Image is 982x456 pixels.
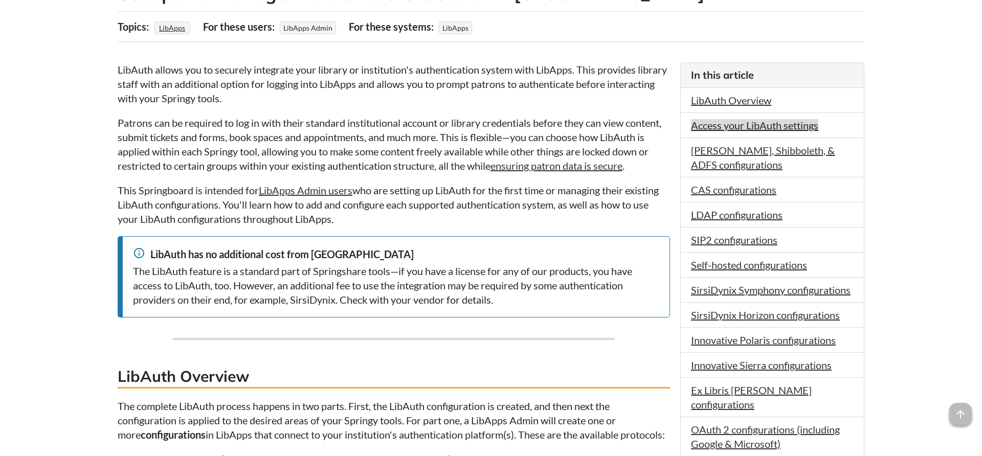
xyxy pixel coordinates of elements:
[691,234,777,246] a: SIP2 configurations
[118,116,670,173] p: Patrons can be required to log in with their standard institutional account or library credential...
[133,247,659,261] div: LibAuth has no additional cost from [GEOGRAPHIC_DATA]
[691,309,840,321] a: SirsiDynix Horizon configurations
[280,21,336,34] span: LibApps Admin
[349,17,436,36] div: For these systems:
[133,247,145,259] span: info
[259,184,352,196] a: LibApps Admin users
[133,264,659,307] div: The LibAuth feature is a standard part of Springshare tools—if you have a license for any of our ...
[691,119,818,131] a: Access your LibAuth settings
[118,183,670,226] p: This Springboard is intended for who are setting up LibAuth for the first time or managing their ...
[691,94,771,106] a: LibAuth Overview
[691,209,783,221] a: LDAP configurations
[141,428,206,441] strong: configurations
[490,159,622,172] a: ensuring patron data is secure
[691,359,832,371] a: Innovative Sierra configurations
[118,62,670,105] p: LibAuth allows you to securely integrate your library or institution's authentication system with...
[691,259,807,271] a: Self-hosted configurations
[691,144,835,171] a: [PERSON_NAME], Shibboleth, & ADFS configurations
[158,20,187,35] a: LibApps
[949,403,972,425] span: arrow_upward
[691,334,836,346] a: Innovative Polaris configurations
[691,68,854,82] h3: In this article
[118,399,670,442] p: The complete LibAuth process happens in two parts. First, the LibAuth configuration is created, a...
[118,366,670,389] h3: LibAuth Overview
[691,384,812,411] a: Ex Libris [PERSON_NAME] configurations
[949,404,972,416] a: arrow_upward
[691,184,776,196] a: CAS configurations
[691,423,840,450] a: OAuth 2 configurations (including Google & Microsoft)
[691,284,851,296] a: SirsiDynix Symphony configurations
[439,21,472,34] span: LibApps
[118,17,151,36] div: Topics:
[203,17,277,36] div: For these users:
